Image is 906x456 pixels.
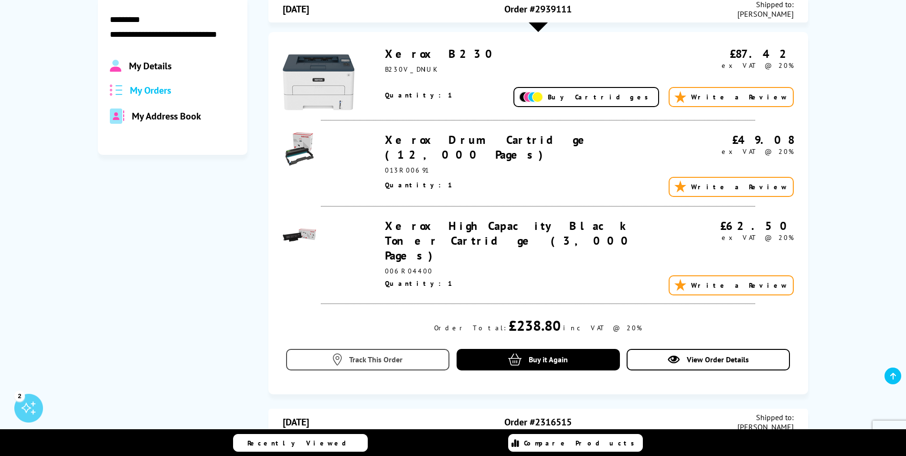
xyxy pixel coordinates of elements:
div: B230V_DNIUK [385,65,671,74]
a: Write a Review [669,275,794,295]
img: Xerox High Capacity Black Toner Cartridge (3,000 Pages) [283,218,316,252]
span: Buy Cartridges [548,93,653,101]
div: 2 [14,391,25,401]
span: Shipped to: [737,413,794,422]
a: Recently Viewed [233,434,368,452]
span: Quantity: 1 [385,279,454,288]
img: Xerox Drum Cartridge (12,000 Pages) [283,132,316,166]
img: Add Cartridges [519,92,543,103]
div: £49.08 [671,132,794,147]
span: Quantity: 1 [385,181,454,189]
a: Buy it Again [457,349,620,370]
div: ex VAT @ 20% [671,147,794,156]
span: Buy it Again [529,355,568,364]
div: £62.50 [671,218,794,233]
span: View Order Details [687,355,749,364]
span: Order #2939111 [504,3,572,15]
span: [DATE] [283,416,309,428]
span: [DATE] [283,3,309,15]
span: Track This Order [349,355,403,364]
div: £238.80 [509,316,561,335]
span: Order #2316515 [504,416,572,428]
span: Write a Review [691,183,788,191]
a: Write a Review [669,87,794,107]
img: Profile.svg [110,60,121,72]
img: Xerox B230 [283,46,354,118]
div: £87.42 [671,46,794,61]
span: Write a Review [691,281,788,290]
div: Order Total: [434,324,506,332]
span: My Details [129,60,171,72]
div: ex VAT @ 20% [671,61,794,70]
a: Compare Products [508,434,643,452]
span: [PERSON_NAME] [737,422,794,432]
span: Compare Products [524,439,640,447]
span: My Address Book [132,110,201,122]
span: Quantity: 1 [385,91,454,99]
div: ex VAT @ 20% [671,233,794,242]
span: Recently Viewed [247,439,356,447]
a: Buy Cartridges [513,87,659,107]
a: Write a Review [669,177,794,197]
a: Xerox Drum Cartridge (12,000 Pages) [385,132,594,162]
span: Write a Review [691,93,788,101]
div: inc VAT @ 20% [563,324,642,332]
img: address-book-duotone-solid.svg [110,109,124,124]
span: [PERSON_NAME] [737,9,794,19]
div: 006R04400 [385,267,671,275]
a: Xerox B230 [385,46,499,61]
a: Track This Order [286,349,449,370]
img: all-order.svg [110,85,122,96]
a: View Order Details [627,349,790,370]
a: Xerox High Capacity Black Toner Cartridge (3,000 Pages) [385,218,635,263]
div: 013R00691 [385,166,671,174]
span: My Orders [130,84,171,97]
